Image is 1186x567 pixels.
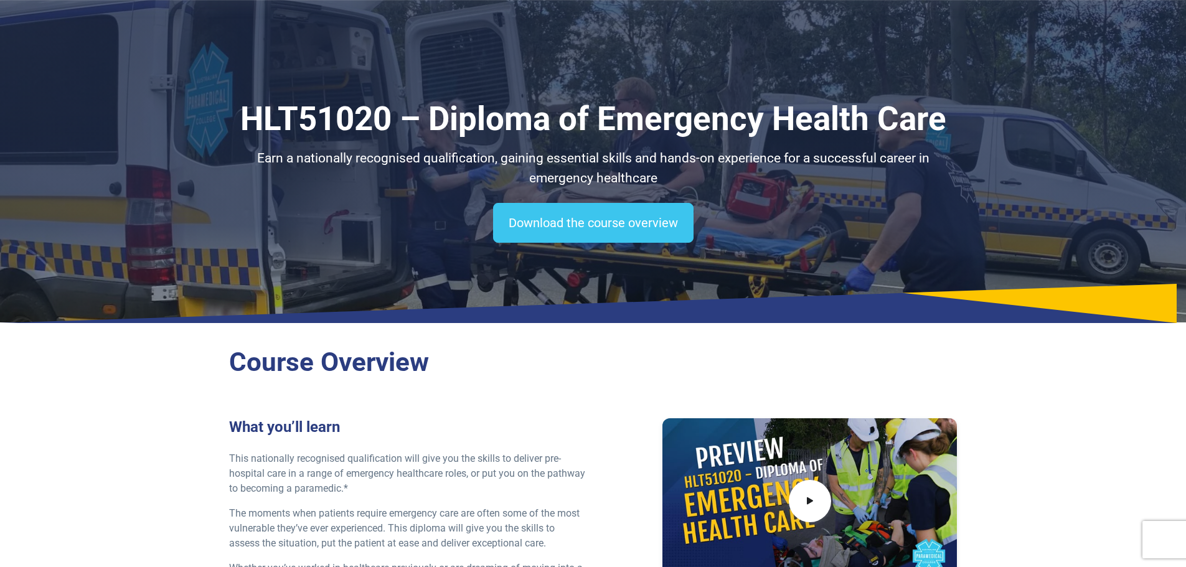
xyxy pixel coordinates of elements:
p: This nationally recognised qualification will give you the skills to deliver pre-hospital care in... [229,451,586,496]
h2: Course Overview [229,347,958,378]
a: Download the course overview [493,203,694,243]
p: The moments when patients require emergency care are often some of the most vulnerable they’ve ev... [229,506,586,551]
p: Earn a nationally recognised qualification, gaining essential skills and hands-on experience for ... [229,149,958,188]
h3: What you’ll learn [229,418,586,436]
h1: HLT51020 – Diploma of Emergency Health Care [229,100,958,139]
